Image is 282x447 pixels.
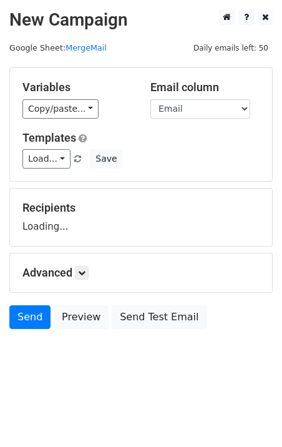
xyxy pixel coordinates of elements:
[9,43,107,52] small: Google Sheet:
[150,81,260,94] h5: Email column
[189,41,273,55] span: Daily emails left: 50
[189,43,273,52] a: Daily emails left: 50
[112,305,207,329] a: Send Test Email
[22,149,70,169] a: Load...
[22,131,76,144] a: Templates
[22,81,132,94] h5: Variables
[9,305,51,329] a: Send
[22,201,260,233] div: Loading...
[90,149,122,169] button: Save
[66,43,107,52] a: MergeMail
[22,201,260,215] h5: Recipients
[22,266,260,280] h5: Advanced
[9,9,273,31] h2: New Campaign
[22,99,99,119] a: Copy/paste...
[54,305,109,329] a: Preview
